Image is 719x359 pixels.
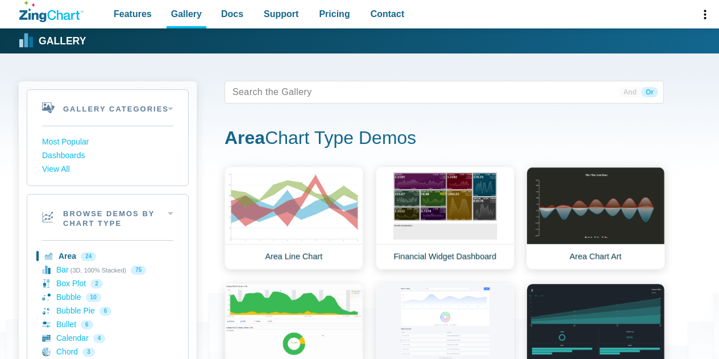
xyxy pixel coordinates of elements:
[641,87,658,97] span: Or
[225,167,363,270] a: Area Line Chart
[114,6,152,22] span: Features
[225,127,265,148] strong: Area
[171,6,202,22] span: Gallery
[19,32,86,49] a: Gallery
[371,6,405,22] span: Contact
[39,36,86,47] strong: Gallery
[225,126,664,152] h1: Chart Type Demos
[619,87,641,97] span: And
[376,167,514,270] a: Financial Widget Dashboard
[264,6,298,22] span: Support
[19,1,84,22] a: ZingChart Logo. Click to return to the homepage
[27,90,188,126] h2: Gallery Categories
[42,135,173,149] a: Most Popular
[319,6,350,22] span: Pricing
[42,163,173,176] a: View All
[221,6,243,22] span: Docs
[526,167,665,270] a: Area Chart Art
[42,149,173,163] a: Dashboards
[27,195,188,240] h2: Browse Demos By Chart Type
